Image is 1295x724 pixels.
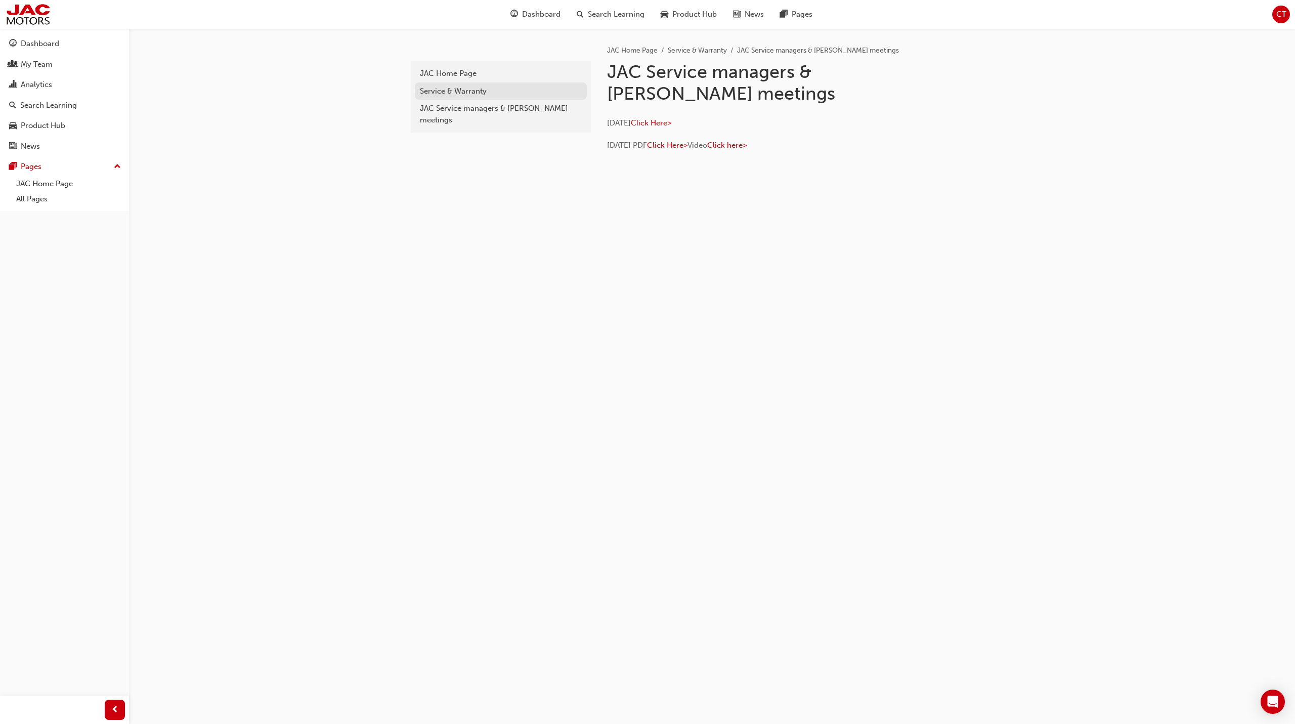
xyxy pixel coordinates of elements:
button: CT [1272,6,1290,23]
div: Pages [21,161,41,173]
a: news-iconNews [725,4,772,25]
div: Open Intercom Messenger [1261,690,1285,714]
img: jac-portal [5,3,51,26]
span: search-icon [9,101,16,110]
span: search-icon [577,8,584,21]
span: Pages [792,9,812,20]
a: Click Here> [631,118,671,127]
a: Click Here> [647,141,687,150]
span: CT [1276,9,1286,20]
a: JAC Home Page [607,46,658,55]
span: News [745,9,764,20]
button: Pages [4,157,125,176]
a: Click here> [707,141,747,150]
a: All Pages [12,191,125,207]
a: Search Learning [4,96,125,115]
span: Product Hub [672,9,717,20]
span: guage-icon [9,39,17,49]
div: My Team [21,59,53,70]
a: My Team [4,55,125,74]
span: Video [687,141,707,150]
a: Service & Warranty [415,82,587,100]
span: pages-icon [9,162,17,172]
span: chart-icon [9,80,17,90]
a: guage-iconDashboard [502,4,569,25]
div: News [21,141,40,152]
a: search-iconSearch Learning [569,4,653,25]
a: pages-iconPages [772,4,821,25]
li: JAC Service managers & [PERSON_NAME] meetings [737,45,899,57]
a: JAC Home Page [12,176,125,192]
span: people-icon [9,60,17,69]
a: JAC Home Page [415,65,587,82]
span: car-icon [661,8,668,21]
a: Product Hub [4,116,125,135]
div: Service & Warranty [420,86,582,97]
span: [DATE] [607,118,631,127]
a: Dashboard [4,34,125,53]
h1: JAC Service managers & [PERSON_NAME] meetings [607,61,939,105]
div: JAC Home Page [420,68,582,79]
span: news-icon [9,142,17,151]
span: Dashboard [522,9,560,20]
a: JAC Service managers & [PERSON_NAME] meetings [415,100,587,129]
a: car-iconProduct Hub [653,4,725,25]
span: car-icon [9,121,17,131]
button: DashboardMy TeamAnalyticsSearch LearningProduct HubNews [4,32,125,157]
span: Search Learning [588,9,644,20]
span: news-icon [733,8,741,21]
div: Analytics [21,79,52,91]
div: JAC Service managers & [PERSON_NAME] meetings [420,103,582,125]
a: Service & Warranty [668,46,727,55]
a: News [4,137,125,156]
a: Analytics [4,75,125,94]
span: up-icon [114,160,121,174]
div: Product Hub [21,120,65,132]
div: Dashboard [21,38,59,50]
div: Search Learning [20,100,77,111]
span: prev-icon [111,704,119,716]
span: pages-icon [780,8,788,21]
span: guage-icon [510,8,518,21]
span: [DATE] PDF [607,141,647,150]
